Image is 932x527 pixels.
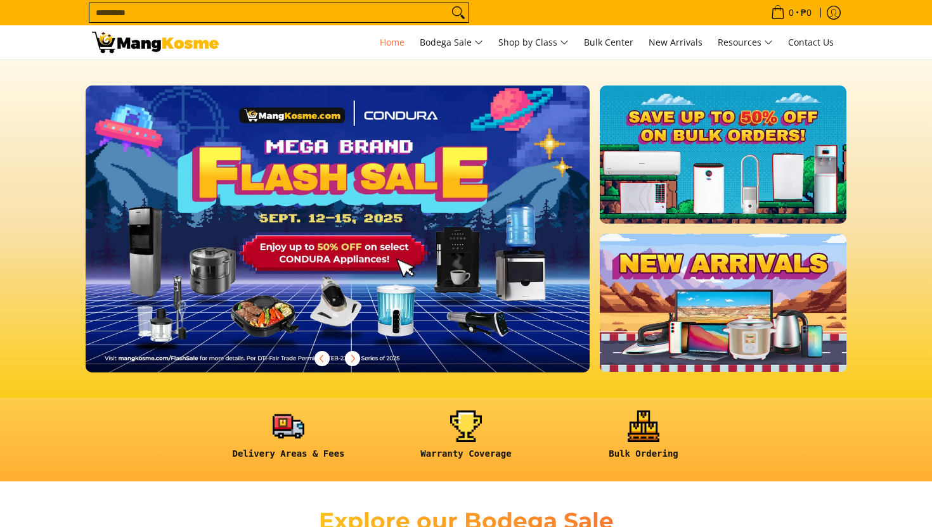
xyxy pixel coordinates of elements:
img: Mang Kosme: Your Home Appliances Warehouse Sale Partner! [92,32,219,53]
nav: Main Menu [231,25,840,60]
a: <h6><strong>Warranty Coverage</strong></h6> [384,410,548,469]
a: Bulk Center [578,25,640,60]
span: • [767,6,815,20]
a: Resources [711,25,779,60]
span: Contact Us [788,36,834,48]
a: <h6><strong>Bulk Ordering</strong></h6> [561,410,726,469]
img: Desktop homepage 29339654 2507 42fb b9ff a0650d39e9ed [86,86,590,372]
a: Shop by Class [492,25,575,60]
button: Search [448,3,469,22]
a: Home [373,25,411,60]
button: Previous [308,345,336,372]
a: Bodega Sale [413,25,489,60]
span: Resources [718,35,773,51]
a: Contact Us [782,25,840,60]
a: New Arrivals [642,25,709,60]
span: New Arrivals [649,36,702,48]
span: ₱0 [799,8,813,17]
span: Bulk Center [584,36,633,48]
button: Next [339,345,366,372]
span: Shop by Class [498,35,569,51]
span: Home [380,36,405,48]
a: <h6><strong>Delivery Areas & Fees</strong></h6> [206,410,371,469]
span: 0 [787,8,796,17]
span: Bodega Sale [420,35,483,51]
